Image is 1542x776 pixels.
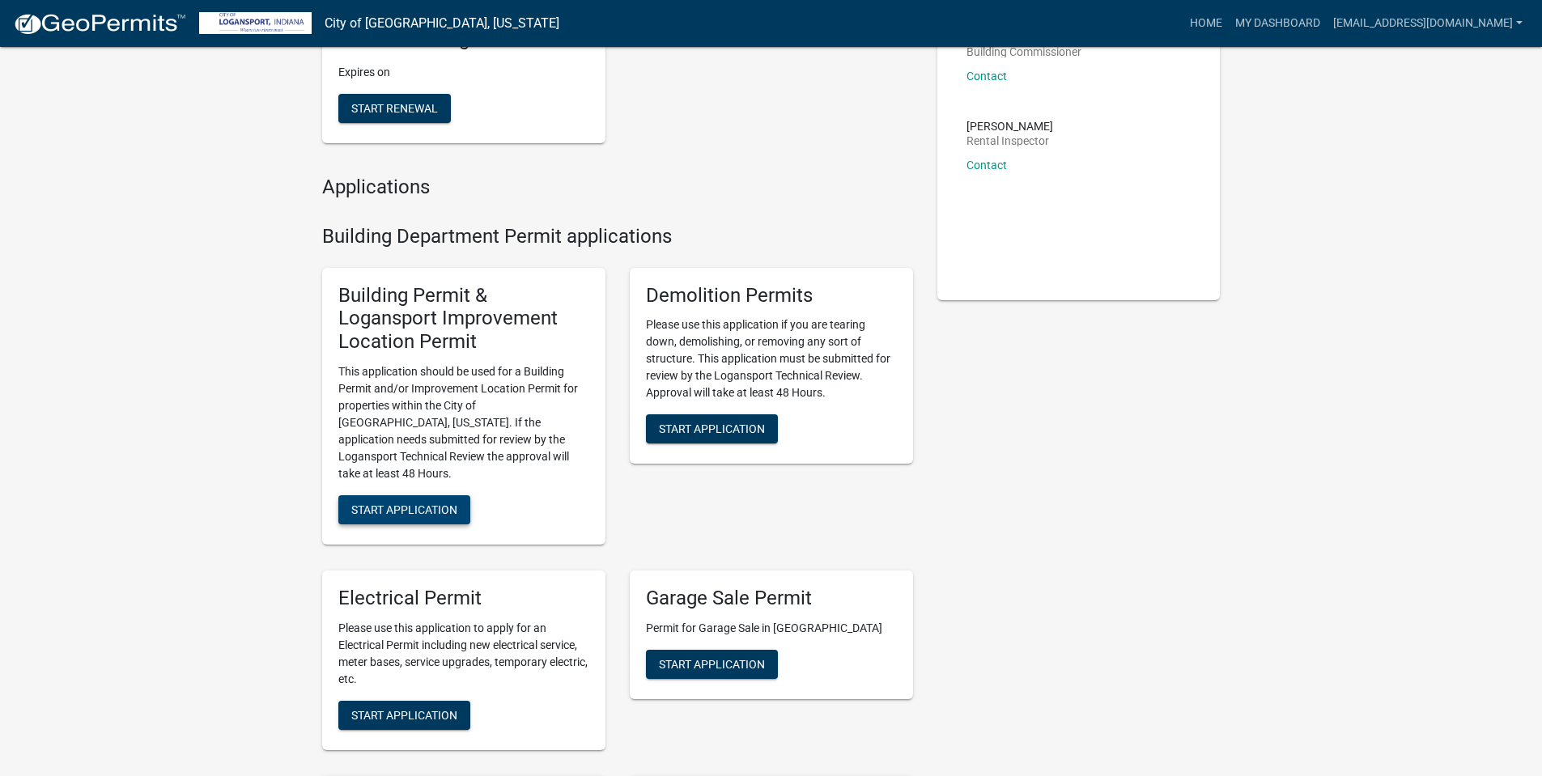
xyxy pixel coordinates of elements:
[966,159,1007,172] a: Contact
[646,414,778,443] button: Start Application
[325,10,559,37] a: City of [GEOGRAPHIC_DATA], [US_STATE]
[338,620,589,688] p: Please use this application to apply for an Electrical Permit including new electrical service, m...
[659,657,765,670] span: Start Application
[338,701,470,730] button: Start Application
[351,102,438,115] span: Start Renewal
[338,94,451,123] button: Start Renewal
[338,284,589,354] h5: Building Permit & Logansport Improvement Location Permit
[966,135,1053,146] p: Rental Inspector
[966,121,1053,132] p: [PERSON_NAME]
[322,225,913,248] h4: Building Department Permit applications
[351,708,457,721] span: Start Application
[646,316,897,401] p: Please use this application if you are tearing down, demolishing, or removing any sort of structu...
[966,70,1007,83] a: Contact
[1327,8,1529,39] a: [EMAIL_ADDRESS][DOMAIN_NAME]
[338,587,589,610] h5: Electrical Permit
[646,650,778,679] button: Start Application
[646,587,897,610] h5: Garage Sale Permit
[646,284,897,307] h5: Demolition Permits
[1183,8,1229,39] a: Home
[1229,8,1327,39] a: My Dashboard
[338,363,589,482] p: This application should be used for a Building Permit and/or Improvement Location Permit for prop...
[338,64,589,81] p: Expires on
[338,495,470,524] button: Start Application
[351,503,457,516] span: Start Application
[322,176,913,199] h4: Applications
[646,620,897,637] p: Permit for Garage Sale in [GEOGRAPHIC_DATA]
[966,46,1081,57] p: Building Commissioner
[659,422,765,435] span: Start Application
[199,12,312,34] img: City of Logansport, Indiana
